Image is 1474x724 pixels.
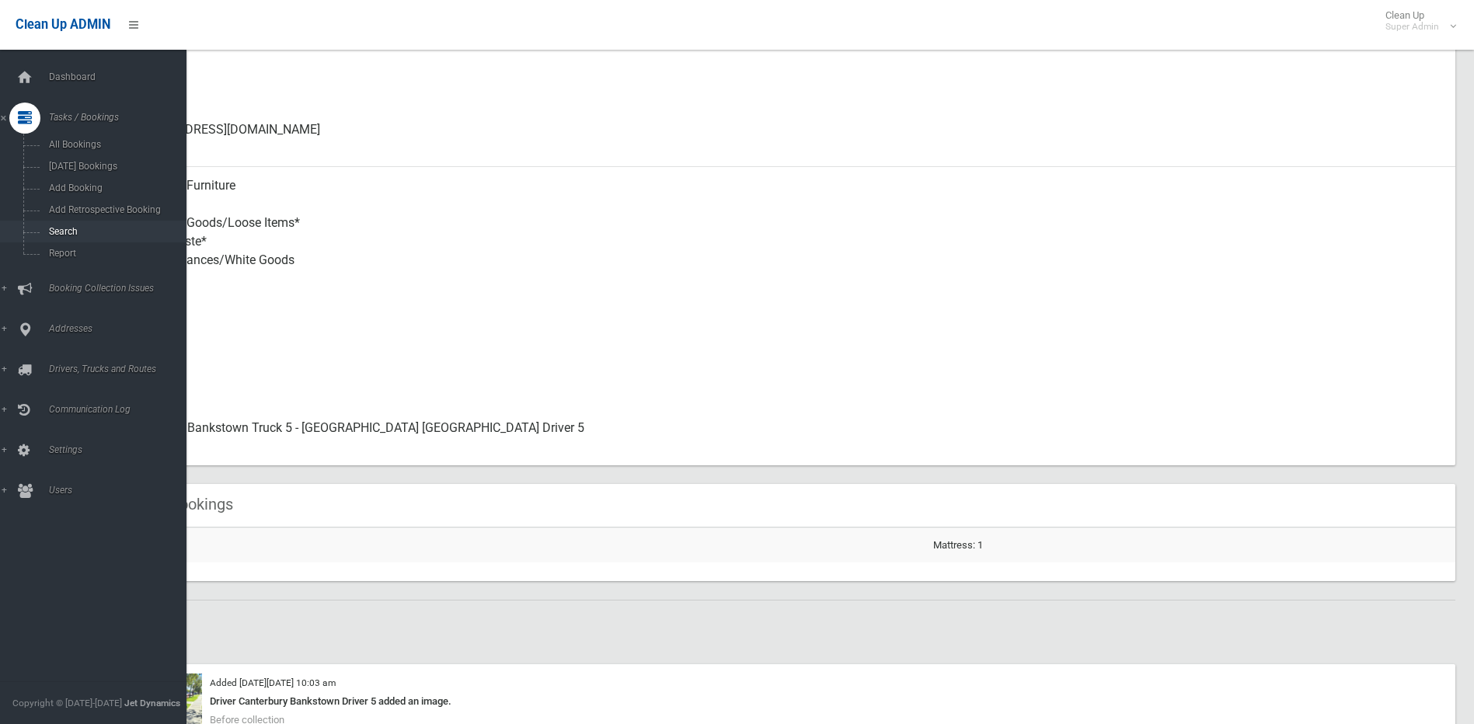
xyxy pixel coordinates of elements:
span: Add Booking [44,183,185,193]
div: None given [124,55,1443,111]
span: Dashboard [44,71,198,82]
a: [EMAIL_ADDRESS][DOMAIN_NAME]Email [68,111,1455,167]
span: Addresses [44,323,198,334]
span: Tasks / Bookings [44,112,198,123]
span: Copyright © [DATE]-[DATE] [12,698,122,708]
div: Collected [124,353,1443,409]
div: Yes [124,298,1443,353]
span: Add Retrospective Booking [44,204,185,215]
div: Canterbury Bankstown Truck 5 - [GEOGRAPHIC_DATA] [GEOGRAPHIC_DATA] Driver 5 [124,409,1443,465]
span: Search [44,226,185,237]
span: Report [44,248,185,259]
span: Drivers, Trucks and Routes [44,364,198,374]
div: Driver Canterbury Bankstown Driver 5 added an image. [109,692,1446,711]
small: Items [124,270,1443,288]
span: Settings [44,444,198,455]
small: Super Admin [1385,21,1439,33]
small: Oversized [124,325,1443,344]
span: Booking Collection Issues [44,283,198,294]
span: Users [44,485,198,496]
small: Assigned To [124,437,1443,456]
div: [EMAIL_ADDRESS][DOMAIN_NAME] [124,111,1443,167]
span: Clean Up [1378,9,1455,33]
small: Added [DATE][DATE] 10:03 am [210,677,336,688]
div: Household Furniture Electronics Household Goods/Loose Items* Garden Waste* Metal Appliances/White... [124,167,1443,298]
span: All Bookings [44,139,185,150]
small: Landline [124,83,1443,102]
span: Communication Log [44,404,198,415]
strong: Jet Dynamics [124,698,180,708]
h2: Images [68,619,1455,639]
span: [DATE] Bookings [44,161,185,172]
span: Clean Up ADMIN [16,17,110,32]
small: Email [124,139,1443,158]
td: Mattress: 1 [927,527,1455,562]
small: Status [124,381,1443,400]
